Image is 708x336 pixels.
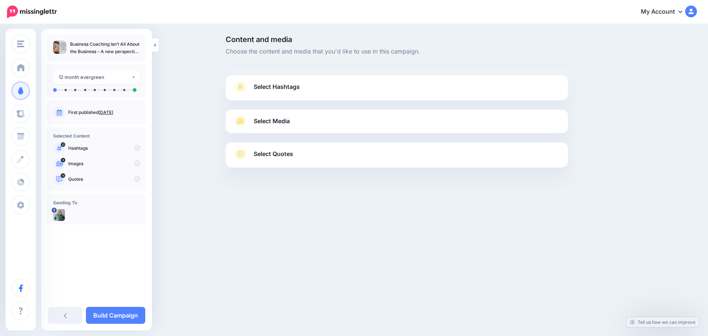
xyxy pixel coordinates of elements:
p: Hashtags [68,145,140,152]
span: 10 [61,142,65,147]
a: My Account [634,3,697,21]
img: menu.png [17,41,24,47]
a: Select Hashtags [233,81,560,100]
span: Choose the content and media that you'd like to use in this campaign. [226,47,568,56]
img: Missinglettr [7,6,57,18]
div: 12 month evergreen [59,73,131,82]
span: 9 [61,158,65,162]
p: Images [68,160,140,167]
span: Select Media [254,116,290,126]
span: Select Hashtags [254,82,300,92]
a: Select Media [233,115,560,127]
span: Select Quotes [254,149,293,159]
h4: Sending To [53,200,140,205]
a: Tell us how we can improve [627,317,699,327]
span: 14 [61,173,66,178]
p: Quotes [68,176,140,183]
p: Business Coaching Isn’t All About the Business – A new perspective for women ready to grow [70,41,140,55]
button: 12 month evergreen [53,70,140,84]
p: First published [68,109,140,116]
img: 0a922858b7887e7b3577043056265d75_thumb.jpg [53,41,66,54]
a: Select Quotes [233,148,560,167]
h4: Selected Content [53,133,140,139]
img: 469140733_1248464389676881_7667152876131610672_n-bsa151416.jpg [53,209,65,221]
span: Content and media [226,36,568,43]
a: [DATE] [98,110,113,115]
